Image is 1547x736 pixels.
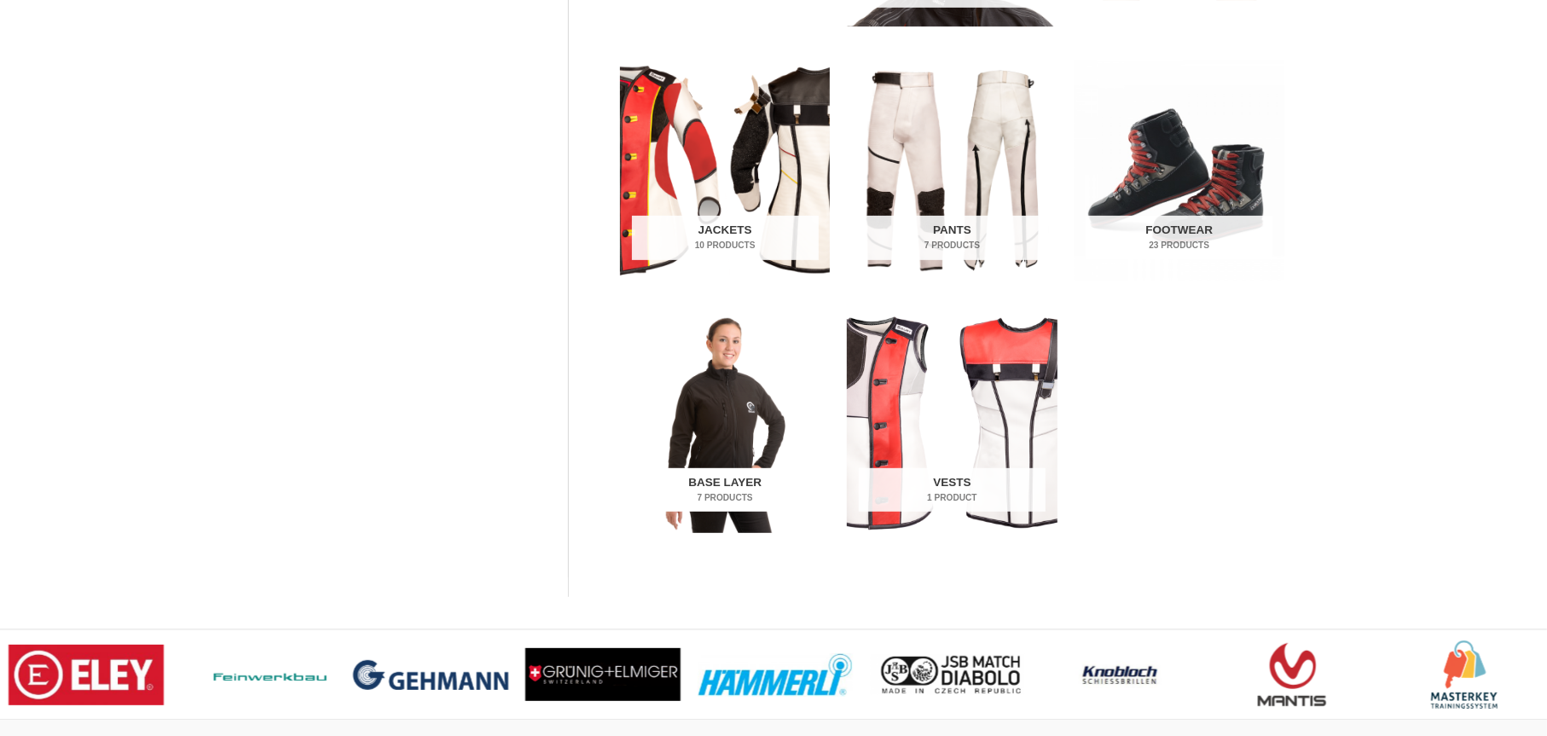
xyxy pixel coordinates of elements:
a: Visit product category Footwear [1075,61,1284,281]
img: Pants [847,61,1057,281]
h2: Footwear [1086,216,1272,260]
img: Jackets [620,61,830,281]
a: Visit product category Pants [847,61,1057,281]
mark: 7 Products [632,491,819,504]
img: brand logo [9,645,164,705]
a: Visit product category Vests [847,312,1057,532]
h2: Jackets [632,216,819,260]
mark: 1 Product [859,491,1046,504]
img: Vests [847,312,1057,532]
h2: Pants [859,216,1046,260]
a: Visit product category Jackets [620,61,830,281]
a: Visit product category Base Layer [620,312,830,532]
mark: 23 Products [1086,239,1272,252]
img: Base Layer [620,312,830,532]
h2: Vests [859,468,1046,513]
h2: Base Layer [632,468,819,513]
mark: 7 Products [859,239,1046,252]
mark: 10 Products [632,239,819,252]
img: Footwear [1075,61,1284,281]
